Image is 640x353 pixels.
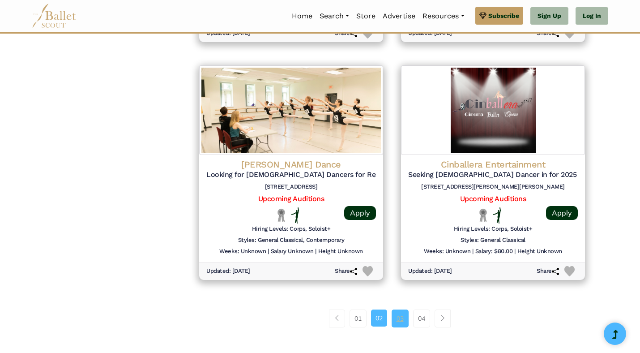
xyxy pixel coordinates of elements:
h6: Salary Unknown [271,248,313,255]
h6: Share [335,267,357,275]
img: Local [478,208,489,222]
h6: | [514,248,516,255]
h6: Height Unknown [318,248,363,255]
h6: | [472,248,474,255]
img: Heart [564,266,575,276]
h6: Updated: [DATE] [408,267,452,275]
h6: [STREET_ADDRESS][PERSON_NAME][PERSON_NAME] [408,183,578,191]
img: Flat [291,207,299,224]
h6: Hiring Levels: Corps, Soloist+ [454,225,533,233]
a: Advertise [379,7,419,26]
a: Search [316,7,353,26]
h4: [PERSON_NAME] Dance [206,159,376,170]
h6: | [315,248,316,255]
h6: Weeks: Unknown [424,248,470,255]
h6: Hiring Levels: Corps, Soloist+ [252,225,331,233]
span: Subscribe [488,11,519,21]
h5: Looking for [DEMOGRAPHIC_DATA] Dancers for Remainder of Season (Summer-[DATE]) [206,170,376,180]
a: Upcoming Auditions [258,194,324,203]
img: Heart [363,266,373,276]
img: Logo [199,65,383,155]
h6: [STREET_ADDRESS] [206,183,376,191]
a: Sign Up [530,7,568,25]
a: Resources [419,7,468,26]
h6: Updated: [DATE] [206,267,250,275]
img: gem.svg [479,11,486,21]
h4: Cinballera Entertainment [408,159,578,170]
a: 02 [371,310,387,327]
h6: | [268,248,269,255]
h6: Height Unknown [517,248,562,255]
a: Apply [546,206,578,220]
a: 01 [350,310,367,327]
h6: Share [537,267,559,275]
h6: Salary: $80.00 [475,248,512,255]
nav: Page navigation example [329,310,456,327]
a: Upcoming Auditions [460,194,526,203]
img: Flat [493,207,501,224]
a: Home [288,7,316,26]
h6: Weeks: Unknown [219,248,266,255]
img: Logo [401,65,585,155]
a: Store [353,7,379,26]
h6: Styles: General Classical, Contemporary [238,237,344,244]
a: Log In [576,7,608,25]
a: 04 [413,310,430,327]
a: Subscribe [475,7,523,25]
img: Local [276,208,287,222]
h6: Styles: General Classical [461,237,525,244]
a: 03 [392,310,409,327]
a: Apply [344,206,376,220]
h5: Seeking [DEMOGRAPHIC_DATA] Dancer in for 2025 Summer Ballet Performance [408,170,578,180]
